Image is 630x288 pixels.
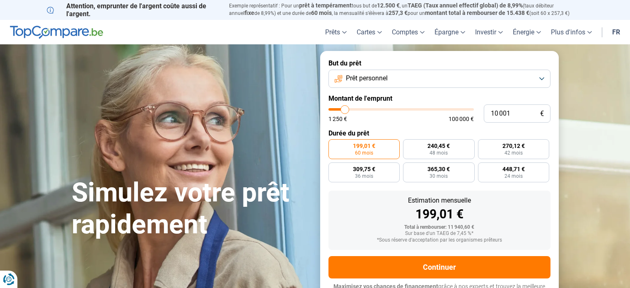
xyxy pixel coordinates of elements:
[72,177,310,241] h1: Simulez votre prêt rapidement
[355,174,373,179] span: 36 mois
[389,10,408,16] span: 257,3 €
[504,174,523,179] span: 24 mois
[328,94,550,102] label: Montant de l'emprunt
[427,143,450,149] span: 240,45 €
[320,20,352,44] a: Prêts
[377,2,400,9] span: 12.500 €
[328,129,550,137] label: Durée du prêt
[425,10,529,16] span: montant total à rembourser de 15.438 €
[335,197,544,204] div: Estimation mensuelle
[352,20,387,44] a: Cartes
[353,166,375,172] span: 309,75 €
[607,20,625,44] a: fr
[229,2,584,17] p: Exemple représentatif : Pour un tous but de , un (taux débiteur annuel de 8,99%) et une durée de ...
[335,225,544,230] div: Total à rembourser: 11 940,60 €
[508,20,546,44] a: Énergie
[328,256,550,278] button: Continuer
[470,20,508,44] a: Investir
[353,143,375,149] span: 199,01 €
[328,116,347,122] span: 1 250 €
[504,150,523,155] span: 42 mois
[335,208,544,220] div: 199,01 €
[244,10,254,16] span: fixe
[335,237,544,243] div: *Sous réserve d'acceptation par les organismes prêteurs
[540,110,544,117] span: €
[408,2,523,9] span: TAEG (Taux annuel effectif global) de 8,99%
[311,10,332,16] span: 60 mois
[47,2,219,18] p: Attention, emprunter de l'argent coûte aussi de l'argent.
[546,20,597,44] a: Plus d'infos
[299,2,352,9] span: prêt à tempérament
[346,74,388,83] span: Prêt personnel
[10,26,103,39] img: TopCompare
[502,143,525,149] span: 270,12 €
[355,150,373,155] span: 60 mois
[328,59,550,67] label: But du prêt
[430,150,448,155] span: 48 mois
[430,20,470,44] a: Épargne
[502,166,525,172] span: 448,71 €
[335,231,544,237] div: Sur base d'un TAEG de 7,45 %*
[430,174,448,179] span: 30 mois
[449,116,474,122] span: 100 000 €
[427,166,450,172] span: 365,30 €
[328,70,550,88] button: Prêt personnel
[387,20,430,44] a: Comptes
